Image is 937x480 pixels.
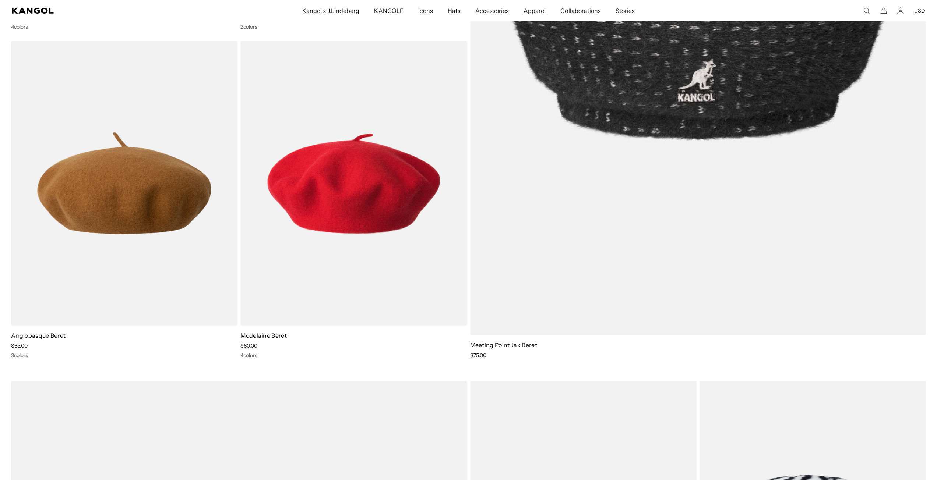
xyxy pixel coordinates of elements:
[240,24,467,30] div: 2 colors
[470,341,537,349] a: Meeting Point Jax Beret
[863,7,870,14] summary: Search here
[897,7,904,14] a: Account
[11,342,28,349] span: $65.00
[240,352,467,359] div: 4 colors
[240,332,287,339] a: Modelaine Beret
[11,24,237,30] div: 4 colors
[470,352,486,359] span: $75.00
[11,352,237,359] div: 3 colors
[240,342,257,349] span: $60.00
[880,7,887,14] button: Cart
[240,41,467,325] img: Modelaine Beret
[11,41,237,325] img: Anglobasque Beret
[12,8,201,14] a: Kangol
[914,7,925,14] button: USD
[11,332,66,339] a: Anglobasque Beret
